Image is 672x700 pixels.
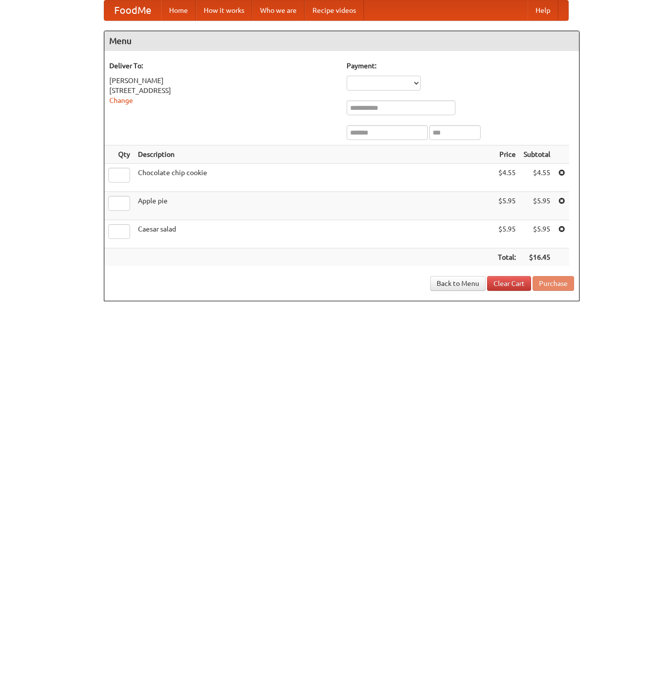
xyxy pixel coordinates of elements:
[494,164,520,192] td: $4.55
[347,61,574,71] h5: Payment:
[134,164,494,192] td: Chocolate chip cookie
[252,0,305,20] a: Who we are
[520,192,554,220] td: $5.95
[104,145,134,164] th: Qty
[494,220,520,248] td: $5.95
[134,192,494,220] td: Apple pie
[104,0,161,20] a: FoodMe
[161,0,196,20] a: Home
[494,145,520,164] th: Price
[109,86,337,95] div: [STREET_ADDRESS]
[520,248,554,267] th: $16.45
[494,248,520,267] th: Total:
[533,276,574,291] button: Purchase
[520,145,554,164] th: Subtotal
[134,145,494,164] th: Description
[109,76,337,86] div: [PERSON_NAME]
[487,276,531,291] a: Clear Cart
[528,0,558,20] a: Help
[109,61,337,71] h5: Deliver To:
[109,96,133,104] a: Change
[134,220,494,248] td: Caesar salad
[430,276,486,291] a: Back to Menu
[196,0,252,20] a: How it works
[305,0,364,20] a: Recipe videos
[520,164,554,192] td: $4.55
[520,220,554,248] td: $5.95
[104,31,579,51] h4: Menu
[494,192,520,220] td: $5.95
